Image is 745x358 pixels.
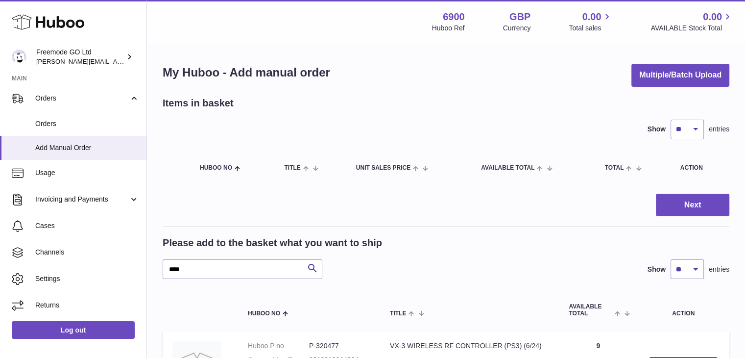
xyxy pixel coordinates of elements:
[12,321,135,339] a: Log out
[356,165,410,171] span: Unit Sales Price
[35,195,129,204] span: Invoicing and Payments
[680,165,720,171] div: Action
[36,57,196,65] span: [PERSON_NAME][EMAIL_ADDRESS][DOMAIN_NAME]
[569,304,612,316] span: AVAILABLE Total
[35,168,139,178] span: Usage
[605,165,624,171] span: Total
[503,24,531,33] div: Currency
[35,143,139,153] span: Add Manual Order
[163,97,234,110] h2: Items in basket
[390,310,406,317] span: Title
[703,10,722,24] span: 0.00
[656,194,729,217] button: Next
[163,236,382,250] h2: Please add to the basket what you want to ship
[36,48,124,66] div: Freemode GO Ltd
[284,165,300,171] span: Title
[648,265,666,274] label: Show
[12,50,26,64] img: lenka.smikniarova@gioteck.com
[35,221,139,230] span: Cases
[35,274,139,283] span: Settings
[569,10,612,33] a: 0.00 Total sales
[648,125,666,134] label: Show
[481,165,534,171] span: AVAILABLE Total
[709,125,729,134] span: entries
[432,24,465,33] div: Huboo Ref
[309,341,370,351] dd: P-320477
[650,10,733,33] a: 0.00 AVAILABLE Stock Total
[631,64,729,87] button: Multiple/Batch Upload
[35,248,139,257] span: Channels
[582,10,601,24] span: 0.00
[509,10,530,24] strong: GBP
[248,310,280,317] span: Huboo no
[163,65,330,80] h1: My Huboo - Add manual order
[650,24,733,33] span: AVAILABLE Stock Total
[569,24,612,33] span: Total sales
[637,294,729,326] th: Action
[709,265,729,274] span: entries
[200,165,232,171] span: Huboo no
[248,341,309,351] dt: Huboo P no
[35,94,129,103] span: Orders
[35,119,139,128] span: Orders
[443,10,465,24] strong: 6900
[35,301,139,310] span: Returns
